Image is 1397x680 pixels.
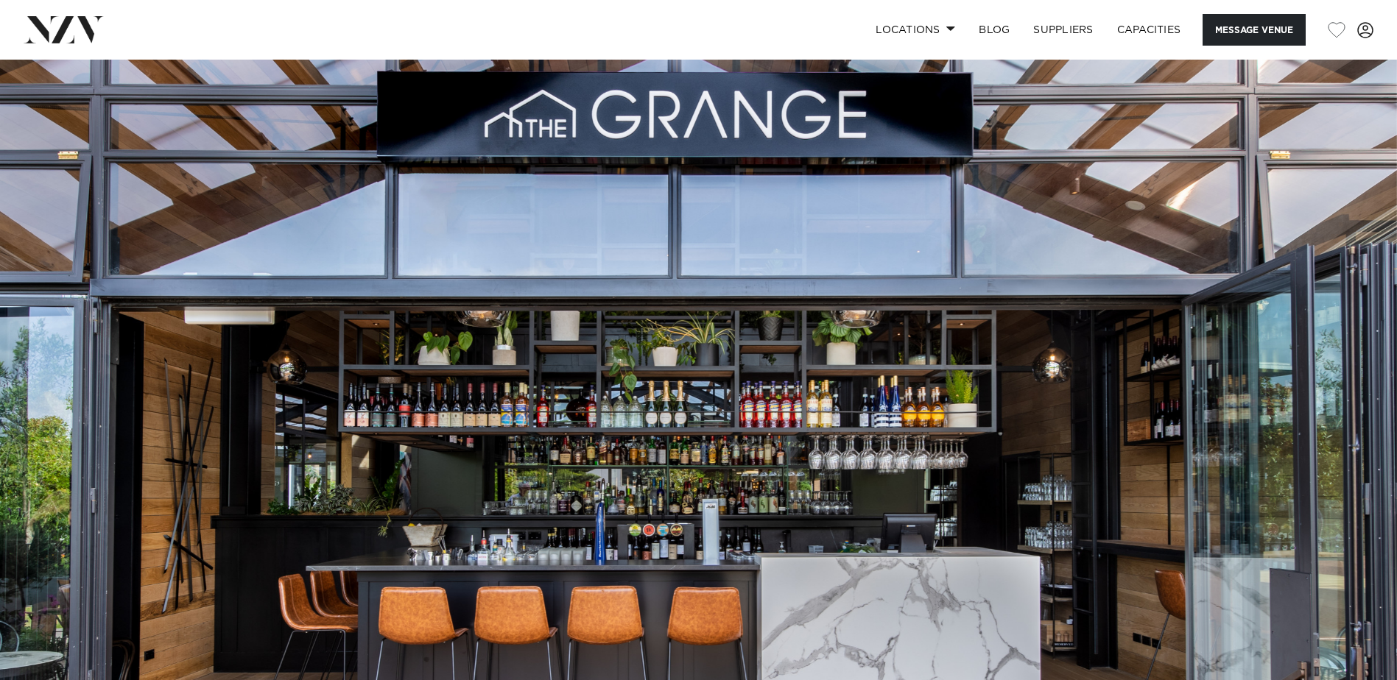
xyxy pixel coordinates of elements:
a: Capacities [1105,14,1193,46]
img: nzv-logo.png [24,16,104,43]
a: Locations [864,14,967,46]
button: Message Venue [1203,14,1306,46]
a: BLOG [967,14,1021,46]
a: SUPPLIERS [1021,14,1105,46]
